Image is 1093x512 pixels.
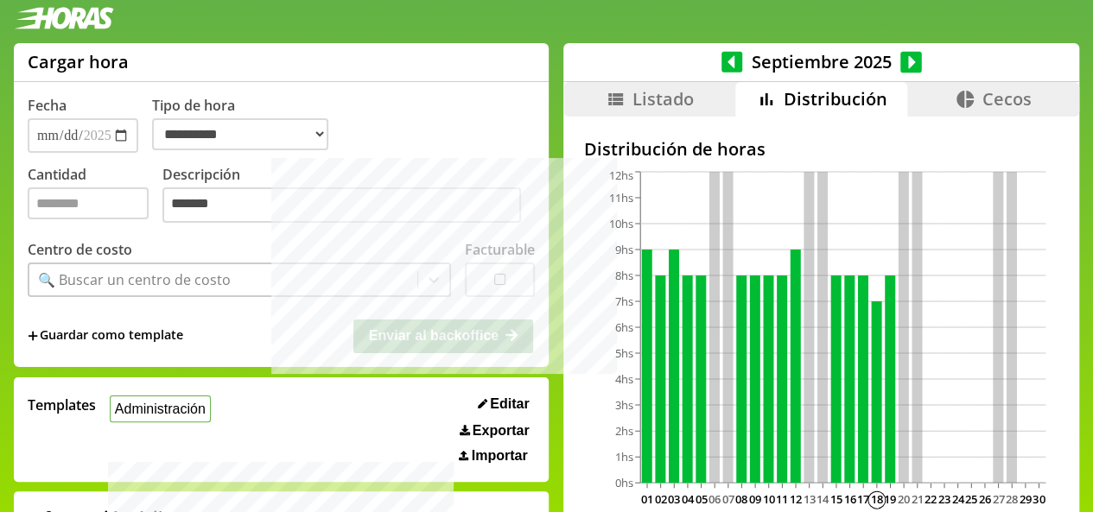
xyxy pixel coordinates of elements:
button: Exportar [454,422,534,439]
tspan: 2hs [615,423,633,439]
tspan: 11hs [609,190,633,205]
text: 25 [965,491,977,507]
text: 23 [938,491,950,507]
img: logotipo [14,7,114,29]
text: 27 [992,491,1004,507]
text: 16 [843,491,855,507]
text: 29 [1020,491,1032,507]
tspan: 12hs [609,168,633,183]
tspan: 8hs [615,268,633,283]
tspan: 0hs [615,475,633,490]
text: 12 [790,491,802,507]
select: Tipo de hora [152,118,328,150]
label: Descripción [162,165,535,228]
text: 11 [776,491,788,507]
span: Listado [632,87,694,111]
text: 09 [749,491,761,507]
text: 20 [898,491,910,507]
span: Importar [472,448,528,464]
text: 14 [817,491,829,507]
text: 02 [655,491,667,507]
text: 06 [709,491,721,507]
tspan: 6hs [615,319,633,335]
tspan: 3hs [615,397,633,413]
text: 05 [695,491,707,507]
label: Tipo de hora [152,96,342,153]
label: Cantidad [28,165,162,228]
text: 30 [1033,491,1045,507]
label: Fecha [28,96,67,115]
tspan: 5hs [615,345,633,361]
text: 21 [912,491,924,507]
text: 10 [763,491,775,507]
h1: Cargar hora [28,50,129,73]
text: 08 [735,491,747,507]
span: Editar [490,396,529,412]
input: Cantidad [28,187,149,219]
tspan: 4hs [615,371,633,387]
span: +Guardar como template [28,326,183,345]
text: 15 [830,491,842,507]
tspan: 10hs [609,216,633,231]
div: 🔍 Buscar un centro de costo [38,270,231,289]
text: 13 [804,491,816,507]
text: 07 [722,491,734,507]
text: 17 [857,491,869,507]
textarea: Descripción [162,187,521,224]
tspan: 9hs [615,242,633,257]
h2: Distribución de horas [584,137,1058,161]
text: 03 [668,491,680,507]
text: 01 [641,491,653,507]
button: Editar [473,395,535,413]
text: 04 [682,491,695,507]
span: Distribución [784,87,887,111]
text: 22 [925,491,937,507]
span: Templates [28,395,96,414]
text: 19 [884,491,896,507]
span: + [28,326,38,345]
text: 18 [871,491,883,507]
span: Septiembre 2025 [742,50,900,73]
text: 26 [979,491,991,507]
tspan: 1hs [615,449,633,465]
tspan: 7hs [615,294,633,309]
text: 24 [951,491,964,507]
label: Facturable [465,240,535,259]
span: Exportar [473,423,530,439]
label: Centro de costo [28,240,132,259]
span: Cecos [982,87,1032,111]
button: Administración [110,395,211,422]
text: 28 [1006,491,1018,507]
